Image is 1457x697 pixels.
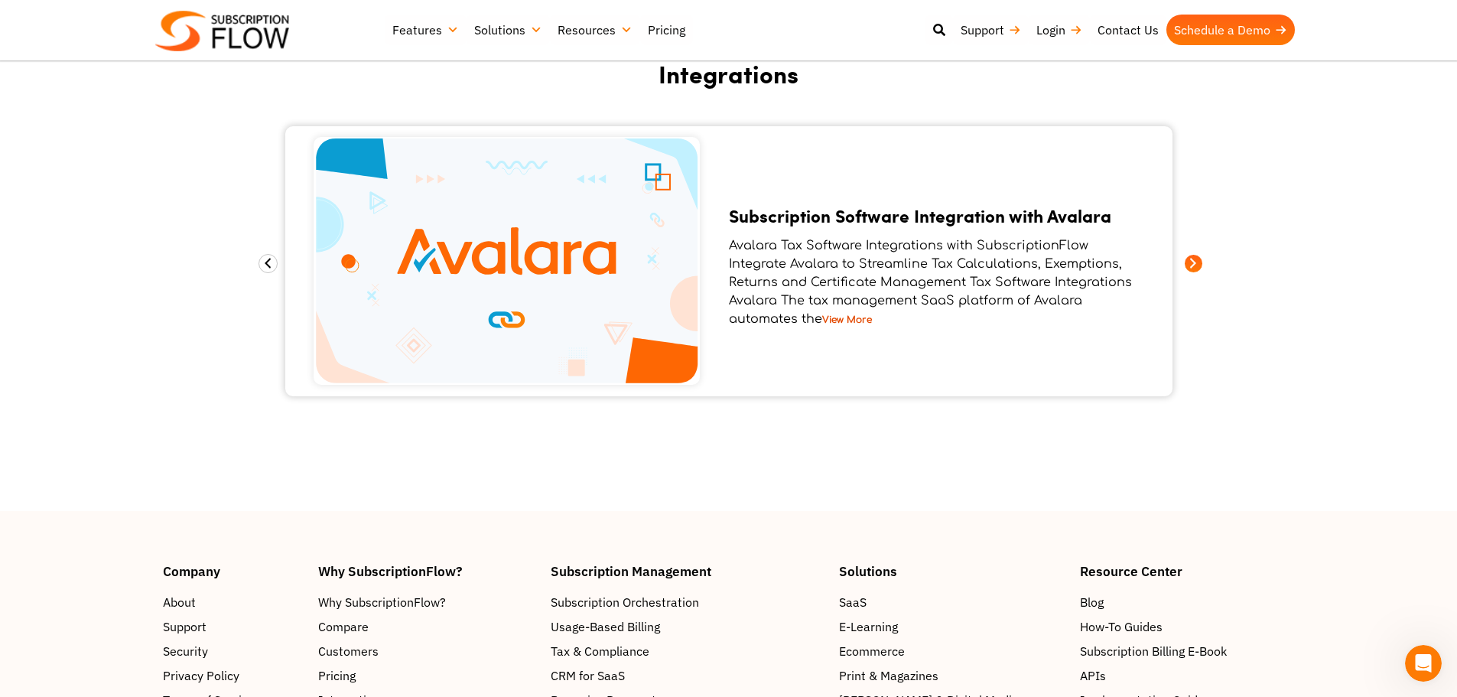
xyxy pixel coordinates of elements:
img: Subscriptionflow-Avalara-integration [314,137,700,385]
a: About [163,593,304,611]
span: Tax & Compliance [551,642,649,660]
h4: Solutions [839,565,1065,578]
a: Subscription Orchestration [551,593,824,611]
span: Usage-Based Billing [551,617,660,636]
a: Contact Us [1090,15,1166,45]
span: E-Learning [839,617,898,636]
a: Ecommerce [839,642,1065,660]
a: Support [953,15,1029,45]
span: Print & Magazines [839,666,938,685]
a: CRM for SaaS [551,666,824,685]
span: APIs [1080,666,1106,685]
span: Blog [1080,593,1104,611]
a: Login [1029,15,1090,45]
span: Customers [318,642,379,660]
a: Blog [1080,593,1294,611]
a: How-To Guides [1080,617,1294,636]
span: Subscription Orchestration [551,593,699,611]
a: E-Learning [839,617,1065,636]
a: Pricing [318,666,535,685]
h4: Company [163,565,304,578]
span: CRM for SaaS [551,666,625,685]
a: Compare [318,617,535,636]
a: Subscription Software Integration with Avalara [729,203,1111,228]
a: Solutions [467,15,550,45]
span: Pricing [318,666,356,685]
a: View More [822,314,872,325]
span: Subscription Billing E-Book [1080,642,1227,660]
span: SaaS [839,593,867,611]
h4: Why SubscriptionFlow? [318,565,535,578]
a: Security [163,642,304,660]
a: Usage-Based Billing [551,617,824,636]
a: Resources [550,15,640,45]
span: Privacy Policy [163,666,239,685]
a: Features [385,15,467,45]
h4: Subscription Management [551,565,824,578]
img: Subscriptionflow [155,11,289,51]
span: About [163,593,196,611]
a: Why SubscriptionFlow? [318,593,535,611]
a: Support [163,617,304,636]
a: Tax & Compliance [551,642,824,660]
iframe: Intercom live chat [1405,645,1442,682]
span: Compare [318,617,369,636]
span: Ecommerce [839,642,905,660]
a: Schedule a Demo [1166,15,1295,45]
span: Support [163,617,207,636]
span: Security [163,642,208,660]
a: Pricing [640,15,693,45]
div: Avalara Tax Software Integrations with SubscriptionFlow Integrate Avalara to Streamline Tax Calcu... [729,236,1134,328]
h2: Integrations [278,60,1180,88]
a: APIs [1080,666,1294,685]
h4: Resource Center [1080,565,1294,578]
a: SaaS [839,593,1065,611]
a: Print & Magazines [839,666,1065,685]
a: Subscription Billing E-Book [1080,642,1294,660]
a: Privacy Policy [163,666,304,685]
a: Customers [318,642,535,660]
span: How-To Guides [1080,617,1163,636]
span: Why SubscriptionFlow? [318,593,446,611]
